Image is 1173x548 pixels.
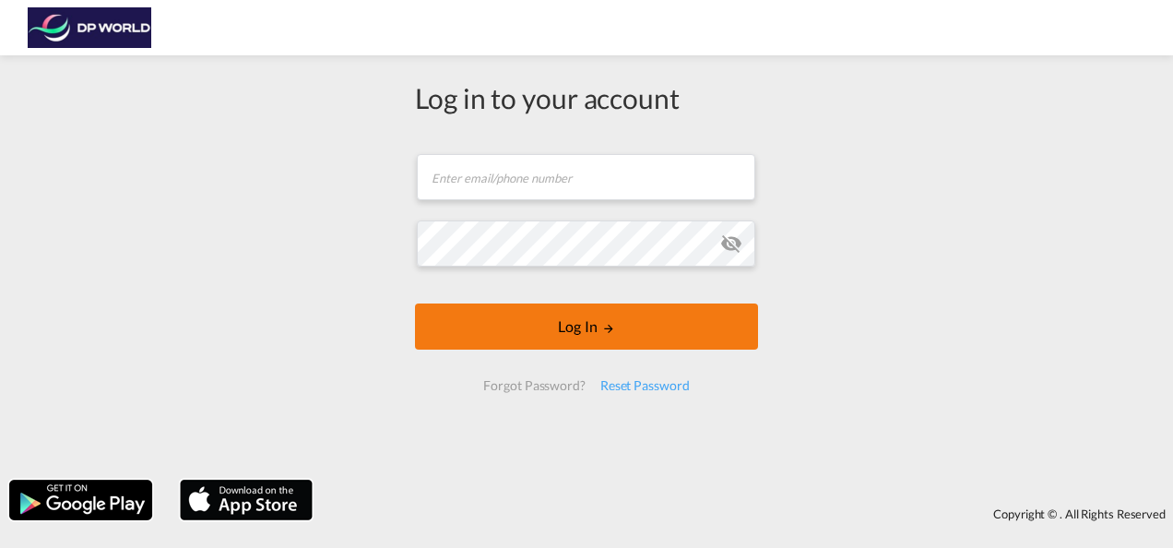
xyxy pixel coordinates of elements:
img: c08ca190194411f088ed0f3ba295208c.png [28,7,152,49]
md-icon: icon-eye-off [720,232,742,255]
img: apple.png [178,478,314,522]
div: Reset Password [593,369,697,402]
img: google.png [7,478,154,522]
input: Enter email/phone number [417,154,755,200]
button: LOGIN [415,304,758,350]
div: Copyright © . All Rights Reserved [322,498,1173,530]
div: Log in to your account [415,78,758,117]
div: Forgot Password? [476,369,592,402]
